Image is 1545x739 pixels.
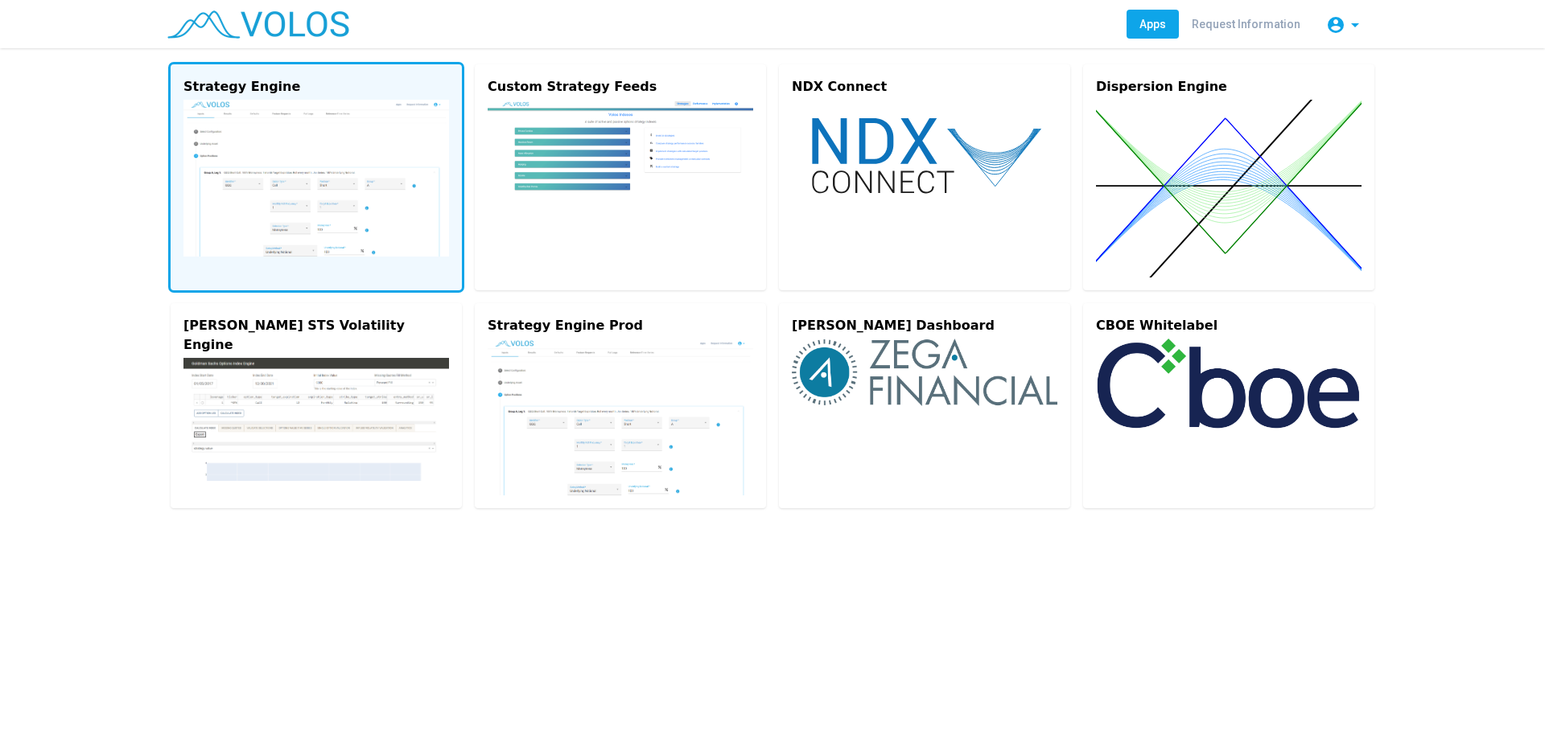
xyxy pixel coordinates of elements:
div: Strategy Engine Prod [488,316,753,335]
img: dispersion.svg [1096,100,1362,277]
img: gs-engine.png [183,358,449,481]
div: [PERSON_NAME] Dashboard [792,316,1057,335]
a: Request Information [1179,10,1313,39]
span: Request Information [1192,18,1300,31]
img: cboe-logo.png [1096,339,1362,429]
div: Strategy Engine [183,77,449,96]
img: zega-logo.png [792,339,1057,406]
div: [PERSON_NAME] STS Volatility Engine [183,316,449,355]
div: Dispersion Engine [1096,77,1362,96]
span: Apps [1139,18,1166,31]
div: NDX Connect [792,77,1057,96]
img: strategy-engine.png [183,100,449,257]
div: CBOE Whitelabel [1096,316,1362,335]
img: ndx-connect.svg [792,100,1057,210]
img: custom.png [488,100,753,226]
a: Apps [1127,10,1179,39]
img: strategy-engine.png [488,339,753,495]
mat-icon: arrow_drop_down [1345,15,1365,35]
div: Custom Strategy Feeds [488,77,753,96]
mat-icon: account_circle [1326,15,1345,35]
